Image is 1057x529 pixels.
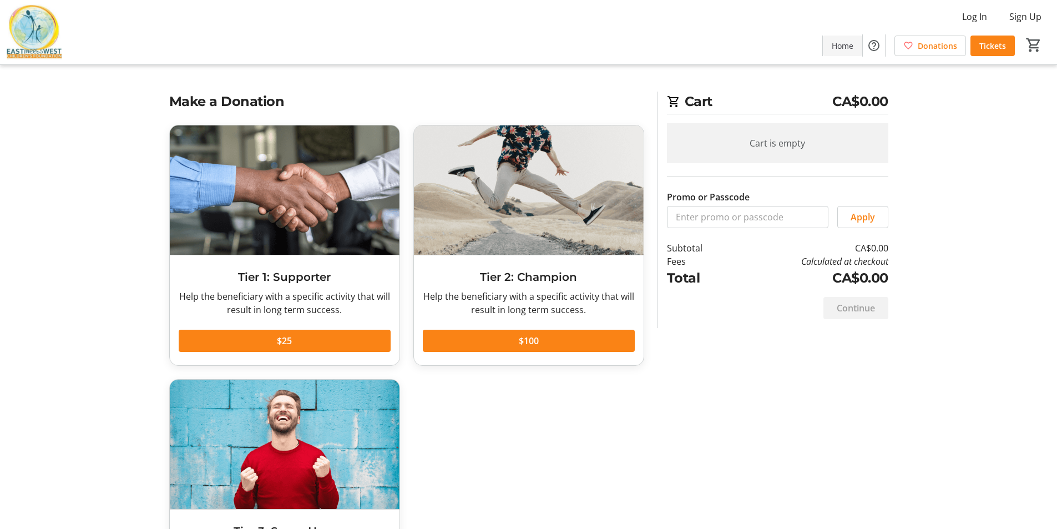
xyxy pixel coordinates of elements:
[979,40,1006,52] span: Tickets
[179,269,391,285] h3: Tier 1: Supporter
[1024,35,1044,55] button: Cart
[667,92,888,114] h2: Cart
[832,40,853,52] span: Home
[667,268,731,288] td: Total
[667,206,828,228] input: Enter promo or passcode
[823,36,862,56] a: Home
[169,92,644,112] h2: Make a Donation
[667,255,731,268] td: Fees
[7,4,62,60] img: East Meets West Children's Foundation's Logo
[953,8,996,26] button: Log In
[837,206,888,228] button: Apply
[277,334,292,347] span: $25
[170,125,399,255] img: Tier 1: Supporter
[423,330,635,352] button: $100
[731,268,888,288] td: CA$0.00
[1000,8,1050,26] button: Sign Up
[179,290,391,316] div: Help the beneficiary with a specific activity that will result in long term success.
[414,125,644,255] img: Tier 2: Champion
[832,92,888,112] span: CA$0.00
[179,330,391,352] button: $25
[731,255,888,268] td: Calculated at checkout
[1009,10,1041,23] span: Sign Up
[970,36,1015,56] a: Tickets
[519,334,539,347] span: $100
[731,241,888,255] td: CA$0.00
[667,123,888,163] div: Cart is empty
[851,210,875,224] span: Apply
[423,269,635,285] h3: Tier 2: Champion
[667,190,750,204] label: Promo or Passcode
[170,380,399,509] img: Tier 3: Super Hero
[863,34,885,57] button: Help
[667,241,731,255] td: Subtotal
[894,36,966,56] a: Donations
[918,40,957,52] span: Donations
[962,10,987,23] span: Log In
[423,290,635,316] div: Help the beneficiary with a specific activity that will result in long term success.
